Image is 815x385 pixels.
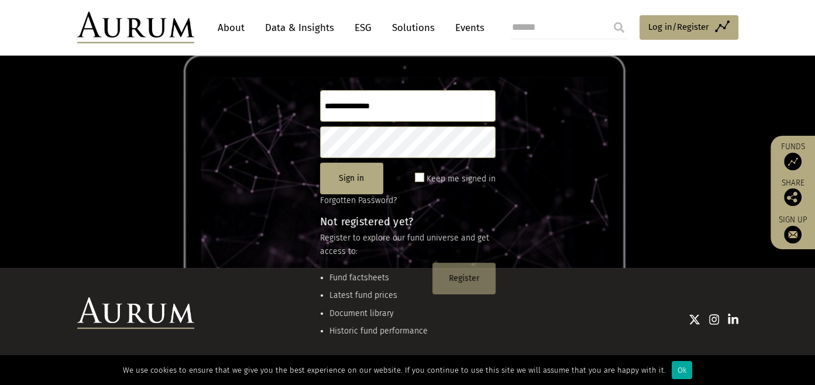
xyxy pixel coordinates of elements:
[689,314,700,325] img: Twitter icon
[259,17,340,39] a: Data & Insights
[320,216,496,227] h4: Not registered yet?
[449,17,484,39] a: Events
[648,20,709,34] span: Log in/Register
[784,188,802,206] img: Share this post
[77,297,194,329] img: Aurum Logo
[386,17,441,39] a: Solutions
[320,195,397,205] a: Forgotten Password?
[432,263,496,294] button: Register
[329,289,428,302] li: Latest fund prices
[607,16,631,39] input: Submit
[672,361,692,379] div: Ok
[77,12,194,43] img: Aurum
[709,314,720,325] img: Instagram icon
[776,179,809,206] div: Share
[784,153,802,170] img: Access Funds
[639,15,738,40] a: Log in/Register
[427,172,496,186] label: Keep me signed in
[784,226,802,243] img: Sign up to our newsletter
[728,314,738,325] img: Linkedin icon
[320,232,496,258] p: Register to explore our fund universe and get access to:
[776,142,809,170] a: Funds
[212,17,250,39] a: About
[329,271,428,284] li: Fund factsheets
[320,163,383,194] button: Sign in
[349,17,377,39] a: ESG
[776,215,809,243] a: Sign up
